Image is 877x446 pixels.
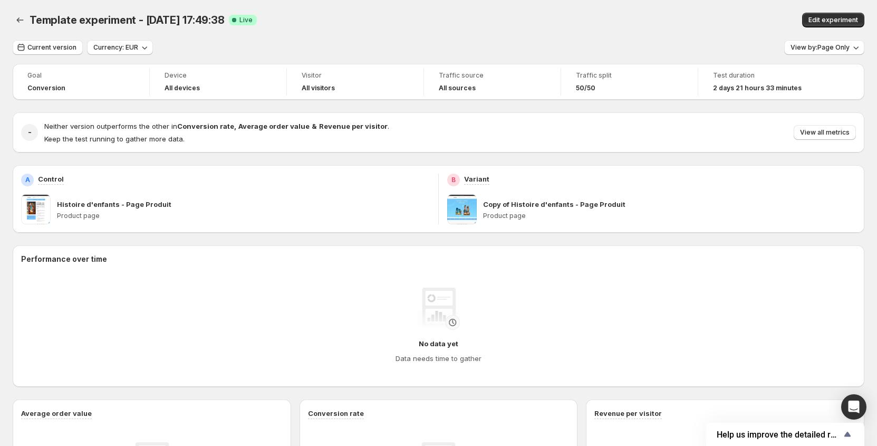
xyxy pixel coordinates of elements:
button: Edit experiment [802,13,864,27]
span: Neither version outperforms the other in . [44,122,389,130]
span: Currency: EUR [93,43,138,52]
h4: No data yet [419,338,458,349]
span: 50/50 [576,84,595,92]
a: Traffic split50/50 [576,70,683,93]
div: Open Intercom Messenger [841,394,866,420]
span: View all metrics [800,128,850,137]
span: Template experiment - [DATE] 17:49:38 [30,14,225,26]
a: Test duration2 days 21 hours 33 minutes [713,70,821,93]
h4: All visitors [302,84,335,92]
h3: Average order value [21,408,92,419]
span: Traffic split [576,71,683,80]
span: Conversion [27,84,65,92]
span: Help us improve the detailed report for A/B campaigns [717,430,841,440]
h3: Revenue per visitor [594,408,662,419]
button: Show survey - Help us improve the detailed report for A/B campaigns [717,428,854,441]
span: 2 days 21 hours 33 minutes [713,84,802,92]
h2: B [451,176,456,184]
a: GoalConversion [27,70,134,93]
span: Test duration [713,71,821,80]
span: Goal [27,71,134,80]
h3: Conversion rate [308,408,364,419]
button: View all metrics [794,125,856,140]
img: No data yet [418,288,460,330]
p: Product page [57,212,430,220]
h2: - [28,127,32,138]
a: DeviceAll devices [165,70,272,93]
span: Device [165,71,272,80]
p: Histoire d'enfants - Page Produit [57,199,171,210]
strong: , [234,122,236,130]
button: Back [13,13,27,27]
h4: All devices [165,84,200,92]
h4: All sources [439,84,476,92]
a: Traffic sourceAll sources [439,70,546,93]
p: Copy of Histoire d'enfants - Page Produit [483,199,625,210]
img: Histoire d'enfants - Page Produit [21,195,51,224]
span: Edit experiment [808,16,858,24]
span: Traffic source [439,71,546,80]
button: View by:Page Only [784,40,864,55]
strong: Revenue per visitor [319,122,388,130]
p: Product page [483,212,856,220]
h4: Data needs time to gather [396,353,481,364]
span: Visitor [302,71,409,80]
span: Current version [27,43,76,52]
strong: & [312,122,317,130]
a: VisitorAll visitors [302,70,409,93]
img: Copy of Histoire d'enfants - Page Produit [447,195,477,224]
strong: Average order value [238,122,310,130]
span: Live [239,16,253,24]
span: Keep the test running to gather more data. [44,135,185,143]
p: Control [38,174,64,184]
h2: A [25,176,30,184]
button: Current version [13,40,83,55]
p: Variant [464,174,489,184]
button: Currency: EUR [87,40,153,55]
span: View by: Page Only [791,43,850,52]
h2: Performance over time [21,254,856,264]
strong: Conversion rate [177,122,234,130]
